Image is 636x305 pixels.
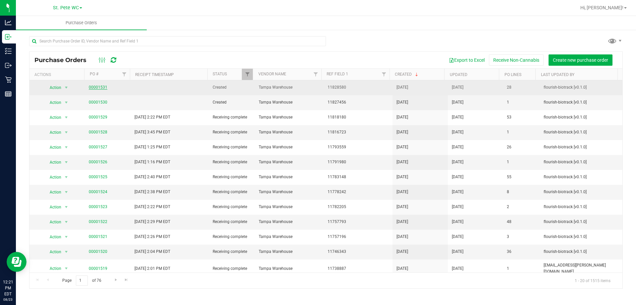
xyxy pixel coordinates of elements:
span: [DATE] [452,249,463,255]
span: Action [44,143,62,152]
span: select [62,247,70,257]
span: select [62,232,70,242]
span: [DATE] [397,234,408,240]
span: [DATE] [452,129,463,135]
span: Action [44,128,62,137]
span: [DATE] [452,234,463,240]
span: Action [44,158,62,167]
a: 00001520 [89,249,107,254]
span: flourish-biotrack [v0.1.0] [544,189,618,195]
span: [DATE] [397,219,408,225]
span: Receiving complete [213,174,251,180]
span: Action [44,247,62,257]
span: [DATE] [452,114,463,120]
span: [DATE] 2:22 PM EDT [134,204,170,210]
span: 53 [507,114,536,120]
span: flourish-biotrack [v0.1.0] [544,204,618,210]
span: [DATE] [452,189,463,195]
span: [DATE] 2:01 PM EDT [134,266,170,272]
span: St. Pete WC [53,5,79,11]
a: 00001524 [89,190,107,194]
a: Filter [379,69,390,80]
a: Ref Field 1 [327,72,348,76]
span: flourish-biotrack [v0.1.0] [544,234,618,240]
span: select [62,202,70,212]
span: flourish-biotrack [v0.1.0] [544,129,618,135]
span: Tampa Warehouse [259,219,320,225]
span: select [62,128,70,137]
inline-svg: Retail [5,76,12,83]
a: 00001521 [89,234,107,239]
a: 00001529 [89,115,107,119]
span: select [62,143,70,152]
span: Tampa Warehouse [259,204,320,210]
span: Receiving complete [213,189,251,195]
span: Hi, [PERSON_NAME]! [580,5,623,10]
span: [DATE] 1:25 PM EDT [134,144,170,150]
span: 1 - 20 of 1515 items [569,275,616,285]
span: 11783148 [328,174,389,180]
span: 11827456 [328,99,389,106]
span: [DATE] [397,249,408,255]
span: Tampa Warehouse [259,114,320,120]
span: 1 [507,266,536,272]
a: 00001523 [89,204,107,209]
span: Created [213,84,251,91]
span: 1 [507,99,536,106]
a: Last Updated By [541,72,574,77]
span: select [62,173,70,182]
span: [DATE] [397,204,408,210]
button: Export to Excel [445,54,489,66]
span: [DATE] [452,144,463,150]
span: [DATE] 2:38 PM EDT [134,189,170,195]
span: select [62,98,70,107]
a: 00001531 [89,85,107,90]
span: Receiving complete [213,204,251,210]
a: Filter [242,69,253,80]
inline-svg: Analytics [5,19,12,26]
inline-svg: Inventory [5,48,12,54]
span: Action [44,188,62,197]
button: Receive Non-Cannabis [489,54,544,66]
span: 55 [507,174,536,180]
span: [DATE] [397,266,408,272]
span: [DATE] [397,114,408,120]
span: [DATE] [452,99,463,106]
span: Created [213,99,251,106]
a: Filter [119,69,130,80]
span: [DATE] 2:29 PM EDT [134,219,170,225]
span: Tampa Warehouse [259,234,320,240]
span: 48 [507,219,536,225]
span: [DATE] 2:26 PM EDT [134,234,170,240]
span: select [62,83,70,92]
button: Create new purchase order [549,54,612,66]
span: [DATE] 2:40 PM EDT [134,174,170,180]
a: Updated [450,72,467,77]
span: [DATE] [452,204,463,210]
inline-svg: Inbound [5,34,12,40]
iframe: Resource center [7,252,26,272]
span: [DATE] [452,219,463,225]
span: 8 [507,189,536,195]
span: [DATE] [397,84,408,91]
span: 11778242 [328,189,389,195]
span: Receiving complete [213,114,251,120]
p: 08/23 [3,297,13,302]
span: [DATE] [452,266,463,272]
a: 00001525 [89,175,107,179]
span: 11828580 [328,84,389,91]
a: Created [395,72,419,77]
a: 00001526 [89,160,107,164]
span: flourish-biotrack [v0.1.0] [544,114,618,120]
span: [DATE] [397,99,408,106]
span: 11791980 [328,159,389,165]
span: [DATE] [397,144,408,150]
span: 1 [507,129,536,135]
span: Action [44,113,62,122]
span: 2 [507,204,536,210]
span: 11757196 [328,234,389,240]
span: Tampa Warehouse [259,159,320,165]
span: Tampa Warehouse [259,129,320,135]
span: Action [44,98,62,107]
span: 11793559 [328,144,389,150]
